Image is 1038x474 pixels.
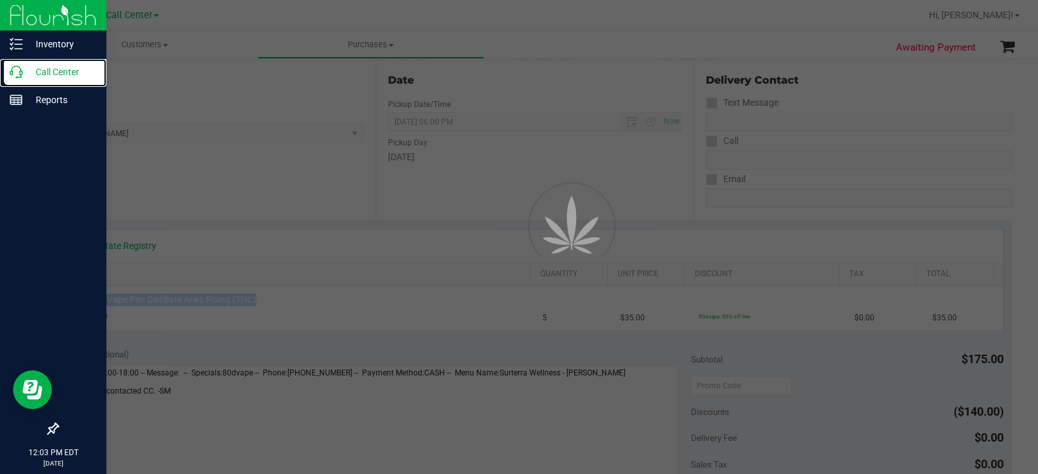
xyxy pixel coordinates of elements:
[6,447,101,458] p: 12:03 PM EDT
[10,38,23,51] inline-svg: Inventory
[10,65,23,78] inline-svg: Call Center
[23,64,101,80] p: Call Center
[13,370,52,409] iframe: Resource center
[6,458,101,468] p: [DATE]
[23,92,101,108] p: Reports
[23,36,101,52] p: Inventory
[10,93,23,106] inline-svg: Reports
